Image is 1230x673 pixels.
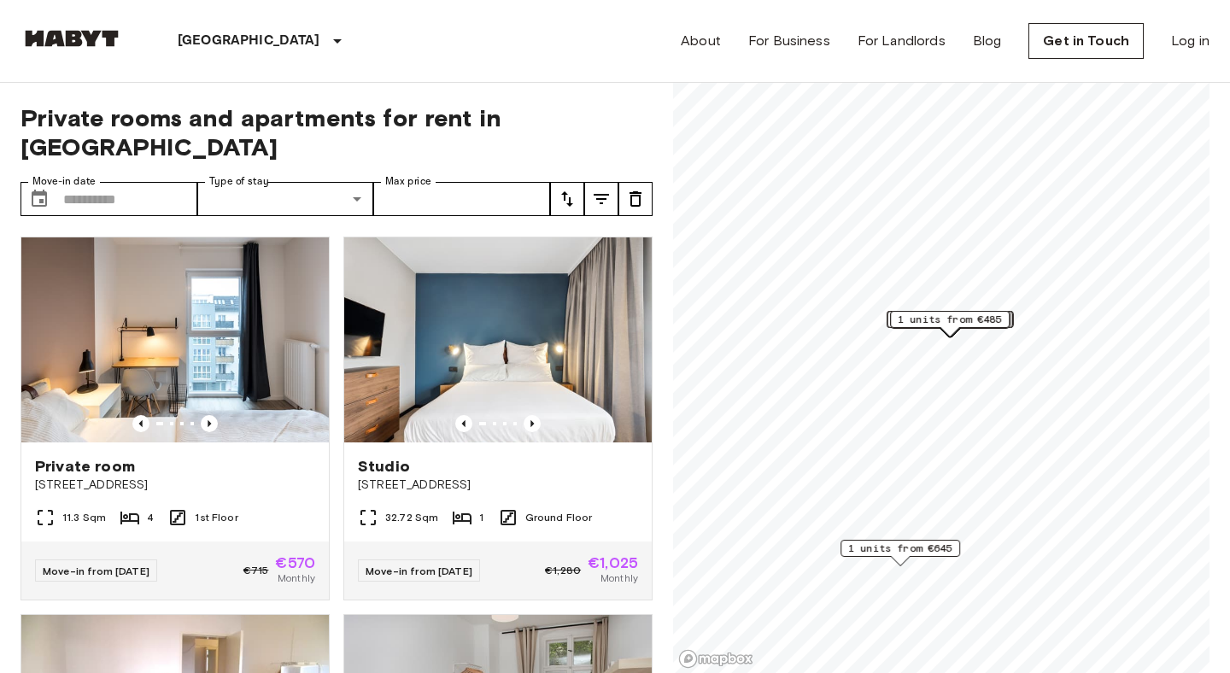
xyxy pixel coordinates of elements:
[588,555,638,571] span: €1,025
[32,174,96,189] label: Move-in date
[35,456,135,477] span: Private room
[195,510,237,525] span: 1st Floor
[890,311,1010,337] div: Map marker
[1028,23,1144,59] a: Get in Touch
[888,311,1014,337] div: Map marker
[358,456,410,477] span: Studio
[43,565,149,577] span: Move-in from [DATE]
[840,540,960,566] div: Map marker
[132,415,149,432] button: Previous image
[898,312,1002,327] span: 1 units from €485
[62,510,106,525] span: 11.3 Sqm
[748,31,830,51] a: For Business
[525,510,593,525] span: Ground Floor
[385,510,438,525] span: 32.72 Sqm
[479,510,483,525] span: 1
[678,649,753,669] a: Mapbox logo
[858,31,946,51] a: For Landlords
[1171,31,1209,51] a: Log in
[848,541,952,556] span: 1 units from €645
[278,571,315,586] span: Monthly
[524,415,541,432] button: Previous image
[618,182,653,216] button: tune
[366,565,472,577] span: Move-in from [DATE]
[20,237,330,600] a: Marketing picture of unit DE-01-12-003-01QPrevious imagePrevious imagePrivate room[STREET_ADDRESS...
[343,237,653,600] a: Marketing picture of unit DE-01-481-006-01Previous imagePrevious imageStudio[STREET_ADDRESS]32.72...
[243,563,269,578] span: €715
[600,571,638,586] span: Monthly
[358,477,638,494] span: [STREET_ADDRESS]
[21,237,329,442] img: Marketing picture of unit DE-01-12-003-01Q
[584,182,618,216] button: tune
[550,182,584,216] button: tune
[201,415,218,432] button: Previous image
[20,30,123,47] img: Habyt
[20,103,653,161] span: Private rooms and apartments for rent in [GEOGRAPHIC_DATA]
[209,174,269,189] label: Type of stay
[545,563,581,578] span: €1,280
[275,555,315,571] span: €570
[681,31,721,51] a: About
[22,182,56,216] button: Choose date
[973,31,1002,51] a: Blog
[147,510,154,525] span: 4
[344,237,652,442] img: Marketing picture of unit DE-01-481-006-01
[887,311,1013,337] div: Map marker
[455,415,472,432] button: Previous image
[178,31,320,51] p: [GEOGRAPHIC_DATA]
[385,174,431,189] label: Max price
[35,477,315,494] span: [STREET_ADDRESS]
